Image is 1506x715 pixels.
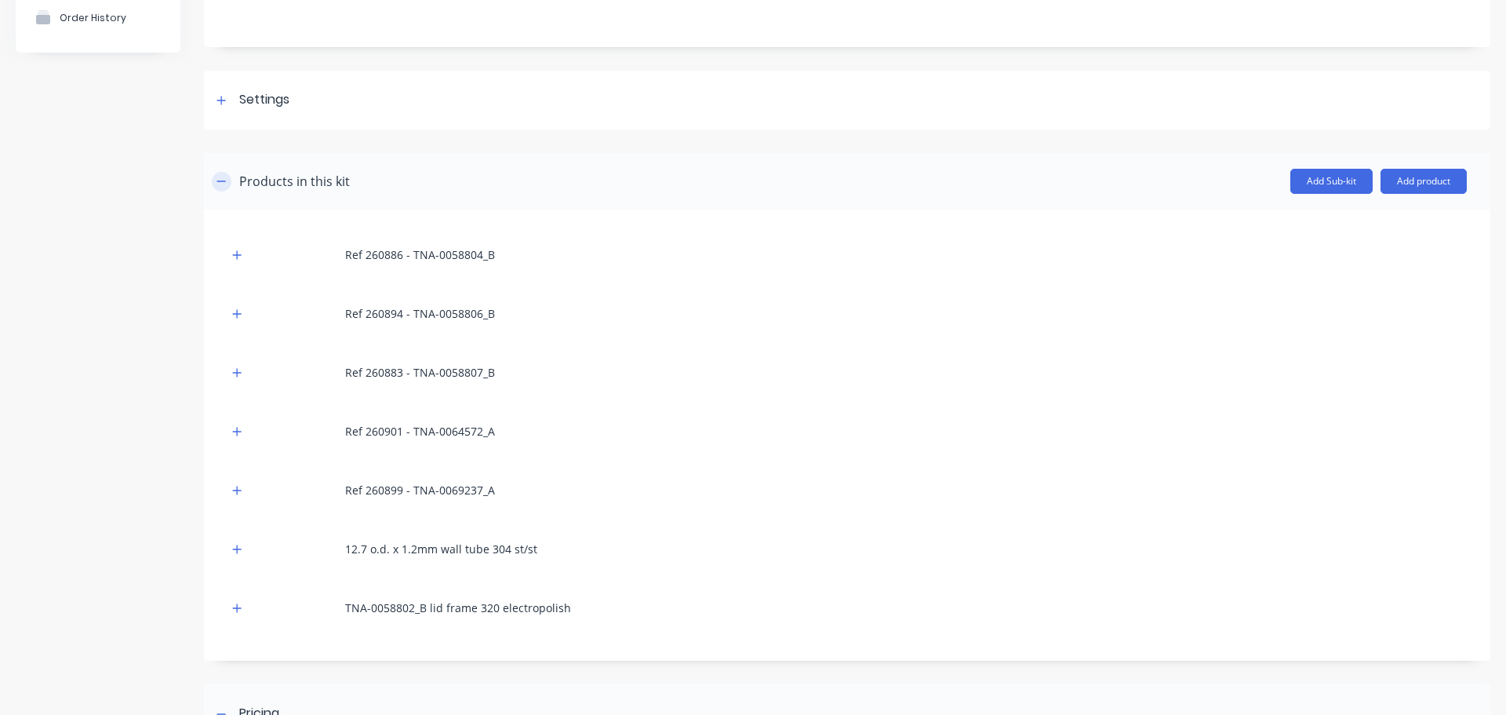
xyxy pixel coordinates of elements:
button: Add Sub-kit [1290,169,1373,194]
div: Ref 260901 - TNA-0064572_A [345,423,495,440]
div: Order History [60,12,126,24]
div: Ref 260894 - TNA-0058806_B [345,305,495,322]
div: 12.7 o.d. x 1.2mm wall tube 304 st/st [345,541,537,557]
div: Ref 260899 - TNA-0069237_A [345,482,495,498]
div: Ref 260886 - TNA-0058804_B [345,246,495,263]
div: Settings [239,90,289,110]
div: Products in this kit [239,172,350,191]
div: Ref 260883 - TNA-0058807_B [345,364,495,381]
button: Add product [1380,169,1467,194]
div: TNA-0058802_B lid frame 320 electropolish [345,600,571,616]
